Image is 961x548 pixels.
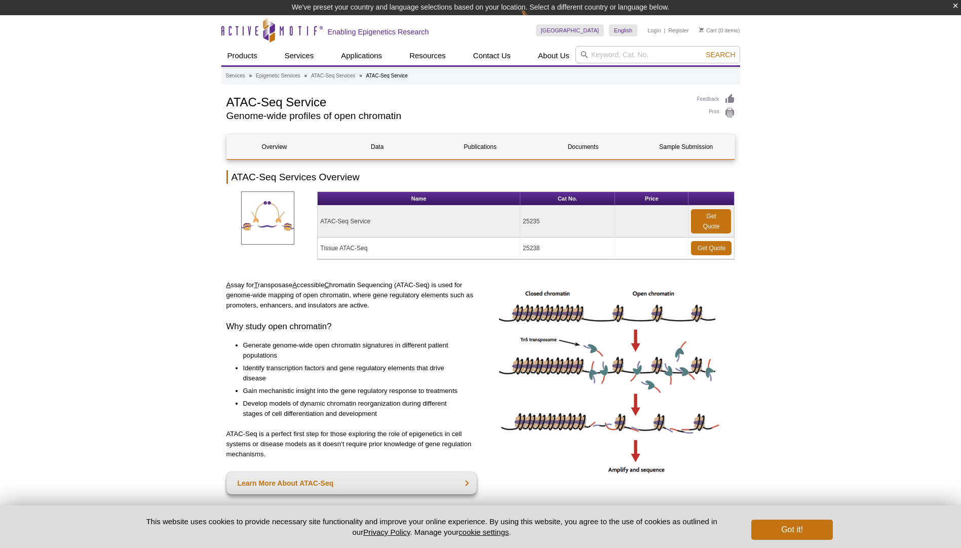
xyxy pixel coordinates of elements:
h3: Why study open chromatin? [226,321,477,333]
p: ATAC-Seq is a perfect first step for those exploring the role of epigenetics in cell systems or d... [226,429,477,459]
a: Publications [433,135,528,159]
a: Get Quote [691,241,732,255]
a: Sample Submission [638,135,734,159]
p: ssay for ransposase ccessible hromatin Sequencing (ATAC-Seq) is used for genome-wide mapping of o... [226,280,477,310]
a: Feedback [697,94,735,105]
a: Services [279,46,320,65]
td: ATAC-Seq Service [318,206,520,238]
img: ATAC-Seq image [495,280,723,477]
td: 25238 [520,238,615,259]
h2: Genome-wide profiles of open chromatin [226,111,687,121]
span: Search [706,51,735,59]
a: Resources [403,46,452,65]
li: (0 items) [699,24,740,36]
a: Documents [535,135,631,159]
a: Cart [699,27,717,34]
li: » [249,73,252,79]
li: Generate genome-wide open chromatin signatures in different patient populations [243,340,467,361]
td: Tissue ATAC-Seq [318,238,520,259]
a: English [609,24,637,36]
a: Overview [227,135,322,159]
a: ATAC-Seq Services [311,71,355,81]
button: Search [703,50,738,59]
li: Develop models of dynamic chromatin reorganization during different stages of cell differentiatio... [243,399,467,419]
img: ATAC-SeqServices [241,191,294,245]
p: This website uses cookies to provide necessary site functionality and improve your online experie... [129,516,735,537]
u: A [292,281,297,289]
a: Services [226,71,245,81]
button: cookie settings [458,528,509,536]
a: [GEOGRAPHIC_DATA] [536,24,604,36]
a: About Us [532,46,575,65]
a: Print [697,107,735,119]
a: Get Quote [691,209,731,233]
li: » [304,73,307,79]
u: C [324,281,329,289]
img: Change Here [521,8,548,31]
h2: Enabling Epigenetics Research [328,27,429,36]
a: Privacy Policy [363,528,410,536]
li: | [664,24,666,36]
td: 25235 [520,206,615,238]
a: Products [221,46,263,65]
button: Got it! [751,520,832,540]
h2: ATAC-Seq Services Overview [226,170,735,184]
a: Login [647,27,661,34]
li: » [359,73,362,79]
li: ATAC-Seq Service [366,73,408,79]
th: Price [615,192,688,206]
a: Applications [335,46,388,65]
a: Data [330,135,425,159]
th: Name [318,192,520,206]
u: A [226,281,231,289]
a: Learn More About ATAC-Seq [226,472,477,494]
input: Keyword, Cat. No. [575,46,740,63]
a: Contact Us [467,46,517,65]
h1: ATAC-Seq Service [226,94,687,109]
li: Identify transcription factors and gene regulatory elements that drive disease [243,363,467,383]
img: Your Cart [699,27,704,32]
u: T [254,281,258,289]
a: Register [668,27,689,34]
th: Cat No. [520,192,615,206]
li: Gain mechanistic insight into the gene regulatory response to treatments [243,386,467,396]
a: Epigenetic Services [256,71,300,81]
